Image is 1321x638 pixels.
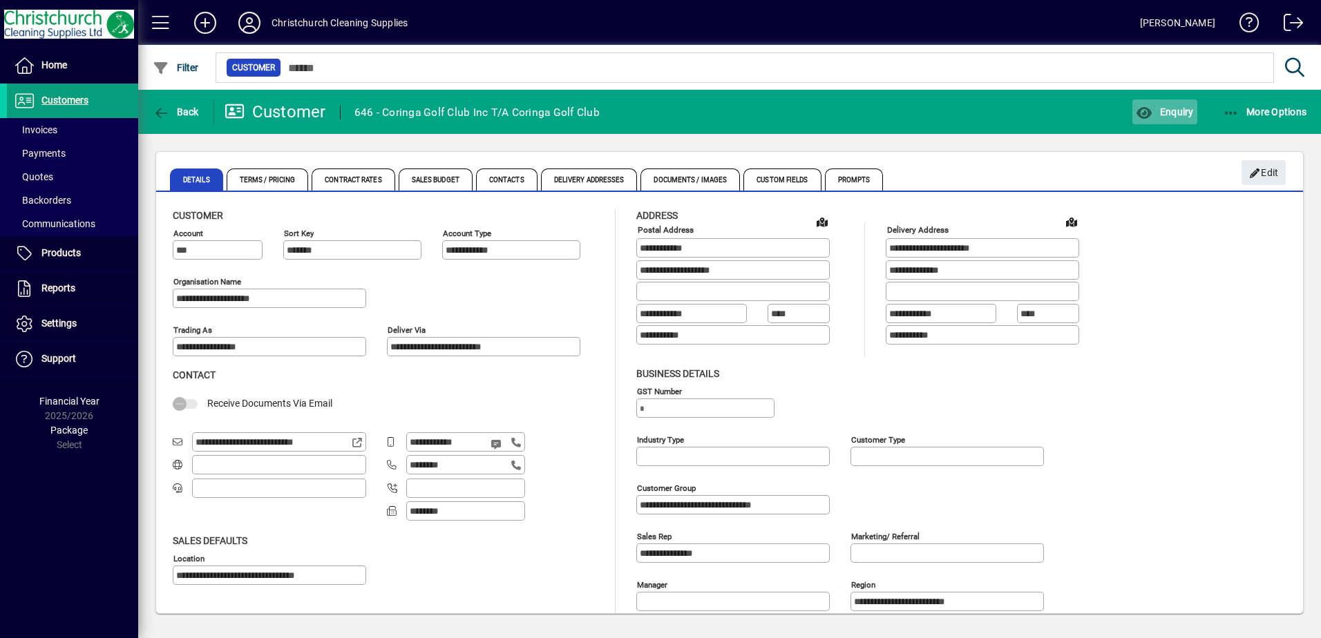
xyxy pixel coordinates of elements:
[637,386,682,396] mat-label: GST Number
[851,531,920,541] mat-label: Marketing/ Referral
[637,483,696,492] mat-label: Customer group
[851,579,875,589] mat-label: Region
[7,188,138,212] a: Backorders
[138,99,214,124] app-page-header-button: Back
[636,210,678,221] span: Address
[825,168,884,191] span: Prompts
[1136,106,1193,117] span: Enquiry
[7,142,138,165] a: Payments
[399,168,473,191] span: Sales Budget
[227,168,309,191] span: Terms / Pricing
[50,425,88,436] span: Package
[7,48,138,83] a: Home
[14,218,95,229] span: Communications
[14,171,53,182] span: Quotes
[354,101,600,124] div: 646 - Coringa Golf Club Inc T/A Coringa Golf Club
[173,369,216,380] span: Contact
[153,62,199,73] span: Filter
[1219,99,1311,124] button: More Options
[640,168,740,191] span: Documents / Images
[41,59,67,70] span: Home
[272,12,408,34] div: Christchurch Cleaning Supplies
[14,124,57,135] span: Invoices
[14,195,71,206] span: Backorders
[7,118,138,142] a: Invoices
[1140,12,1215,34] div: [PERSON_NAME]
[284,229,314,238] mat-label: Sort key
[227,10,272,35] button: Profile
[173,325,212,335] mat-label: Trading as
[207,398,332,409] span: Receive Documents Via Email
[232,61,275,75] span: Customer
[541,168,638,191] span: Delivery Addresses
[637,531,672,541] mat-label: Sales rep
[41,318,77,329] span: Settings
[443,229,491,238] mat-label: Account Type
[170,168,223,191] span: Details
[41,247,81,258] span: Products
[1249,162,1279,184] span: Edit
[637,579,667,589] mat-label: Manager
[636,368,719,379] span: Business details
[851,434,905,444] mat-label: Customer type
[1132,99,1197,124] button: Enquiry
[1223,106,1307,117] span: More Options
[811,211,833,233] a: View on map
[7,342,138,376] a: Support
[637,434,684,444] mat-label: Industry type
[7,236,138,271] a: Products
[1061,211,1083,233] a: View on map
[7,307,138,341] a: Settings
[7,165,138,188] a: Quotes
[481,427,514,461] button: Send SMS
[173,210,223,221] span: Customer
[14,148,66,159] span: Payments
[312,168,395,191] span: Contract Rates
[1229,3,1260,48] a: Knowledge Base
[388,325,426,335] mat-label: Deliver via
[173,535,247,546] span: Sales defaults
[743,168,821,191] span: Custom Fields
[153,106,199,117] span: Back
[173,277,241,287] mat-label: Organisation name
[7,212,138,235] a: Communications
[39,396,99,407] span: Financial Year
[41,282,75,293] span: Reports
[41,353,76,364] span: Support
[149,55,202,80] button: Filter
[183,10,227,35] button: Add
[1273,3,1304,48] a: Logout
[1242,160,1286,185] button: Edit
[225,101,326,123] div: Customer
[7,271,138,306] a: Reports
[173,553,205,563] mat-label: Location
[41,95,88,106] span: Customers
[149,99,202,124] button: Back
[476,168,538,191] span: Contacts
[173,229,203,238] mat-label: Account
